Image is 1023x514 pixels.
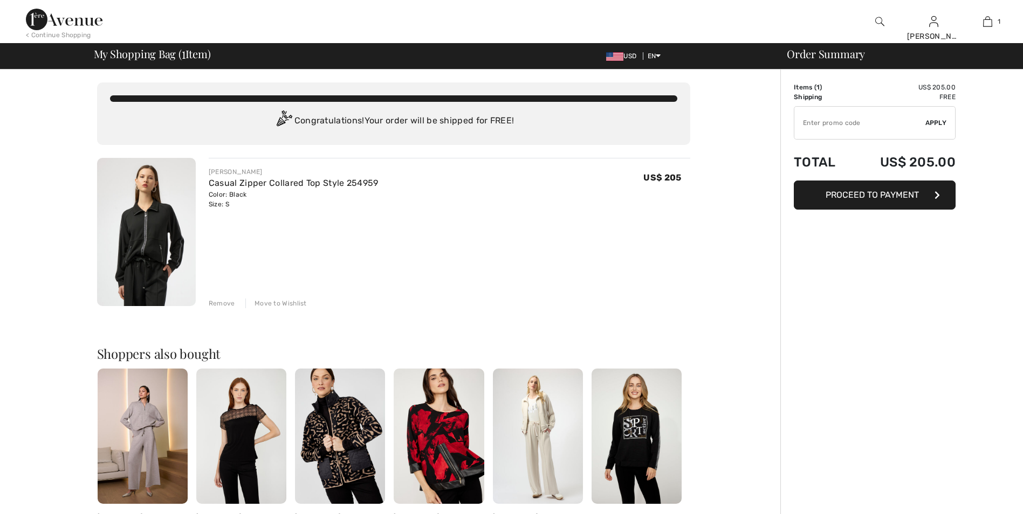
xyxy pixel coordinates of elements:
[606,52,641,60] span: USD
[983,15,992,28] img: My Bag
[97,158,196,306] img: Casual Zipper Collared Top Style 254959
[209,190,379,209] div: Color: Black Size: S
[925,118,947,128] span: Apply
[245,298,307,308] div: Move to Wishlist
[209,298,235,308] div: Remove
[606,52,623,61] img: US Dollar
[794,180,956,210] button: Proceed to Payment
[794,144,852,180] td: Total
[26,30,91,40] div: < Continue Shopping
[592,369,682,504] img: Hooded Graphic Pullover Style 75109
[774,48,1017,59] div: Order Summary
[961,15,1014,28] a: 1
[26,9,102,30] img: 1ère Avenue
[929,16,938,26] a: Sign In
[97,347,690,360] h2: Shoppers also bought
[875,15,884,28] img: search the website
[794,82,852,92] td: Items ( )
[643,172,681,183] span: US$ 205
[852,92,956,102] td: Free
[998,17,1000,26] span: 1
[929,15,938,28] img: My Info
[209,178,379,188] a: Casual Zipper Collared Top Style 254959
[852,82,956,92] td: US$ 205.00
[816,84,820,91] span: 1
[648,52,661,60] span: EN
[182,46,186,60] span: 1
[394,369,484,504] img: Zipper Boat Neck Top Style 254279
[196,369,286,504] img: Crew Neck Casual Pullover Style 254101
[826,190,919,200] span: Proceed to Payment
[98,369,188,504] img: Rhinestone Mock Neck Sweater Pullover Style 254933
[209,167,379,177] div: [PERSON_NAME]
[794,107,925,139] input: Promo code
[94,48,211,59] span: My Shopping Bag ( Item)
[110,110,677,132] div: Congratulations! Your order will be shipped for FREE!
[273,110,294,132] img: Congratulation2.svg
[852,144,956,180] td: US$ 205.00
[493,369,583,504] img: Relaxed Full-Length Trousers Style 254960
[907,31,960,42] div: [PERSON_NAME]
[295,369,385,504] img: Zipper Closure Animal Print Top Style 253840
[794,92,852,102] td: Shipping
